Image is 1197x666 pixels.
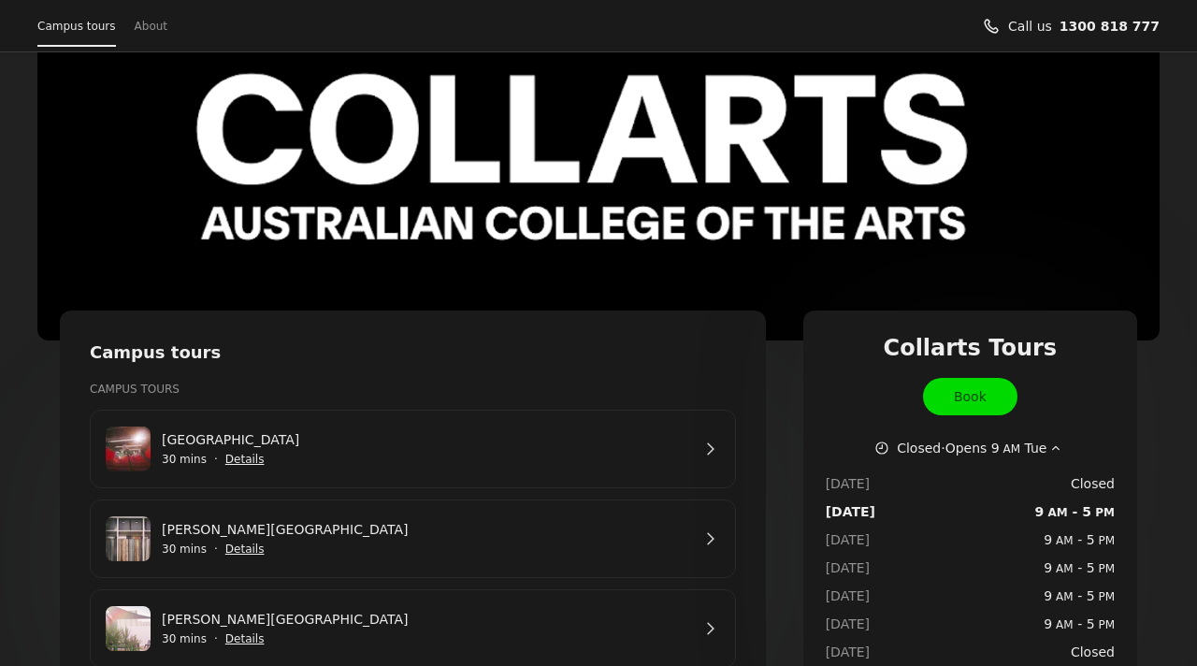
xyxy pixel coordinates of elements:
[1052,618,1073,631] span: AM
[1044,586,1115,606] span: -
[874,438,1065,458] button: Show working hours
[1044,557,1115,578] span: -
[826,501,875,522] dt: [DATE]
[884,333,1058,363] span: Collarts Tours
[1035,504,1045,519] span: 9
[135,13,167,39] a: About
[826,642,875,662] dt: [DATE]
[162,519,690,540] a: [PERSON_NAME][GEOGRAPHIC_DATA]
[225,540,265,558] button: Show details for Cromwell St Campus
[954,386,987,407] span: Book
[1044,616,1052,631] span: 9
[1087,532,1095,547] span: 5
[1052,562,1073,575] span: AM
[826,586,875,606] dt: [DATE]
[1082,504,1091,519] span: 5
[1087,560,1095,575] span: 5
[37,13,116,39] a: Campus tours
[1044,560,1052,575] span: 9
[1044,588,1052,603] span: 9
[162,609,690,630] a: [PERSON_NAME][GEOGRAPHIC_DATA]
[1091,506,1115,519] span: PM
[1044,529,1115,550] span: -
[897,438,1046,458] span: Closed · Opens Tue
[1095,618,1115,631] span: PM
[1060,16,1160,36] a: Call us 1300 818 777
[826,473,875,494] dt: [DATE]
[991,441,1000,456] span: 9
[1044,506,1067,519] span: AM
[1052,590,1073,603] span: AM
[225,630,265,648] button: Show details for George St Campus
[1087,588,1095,603] span: 5
[1087,616,1095,631] span: 5
[1000,442,1020,456] span: AM
[90,380,736,398] h3: Campus Tours
[923,378,1017,415] a: Book
[1044,614,1115,634] span: -
[162,429,690,450] a: [GEOGRAPHIC_DATA]
[1044,532,1052,547] span: 9
[1071,473,1115,494] span: Closed
[1008,16,1052,36] span: Call us
[826,557,875,578] dt: [DATE]
[1035,501,1115,522] span: -
[1052,534,1073,547] span: AM
[826,529,875,550] dt: [DATE]
[1095,562,1115,575] span: PM
[826,614,875,634] dt: [DATE]
[1071,642,1115,662] span: Closed
[90,340,736,365] h2: Campus tours
[225,450,265,469] button: Show details for Wellington St Campus
[1095,590,1115,603] span: PM
[1095,534,1115,547] span: PM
